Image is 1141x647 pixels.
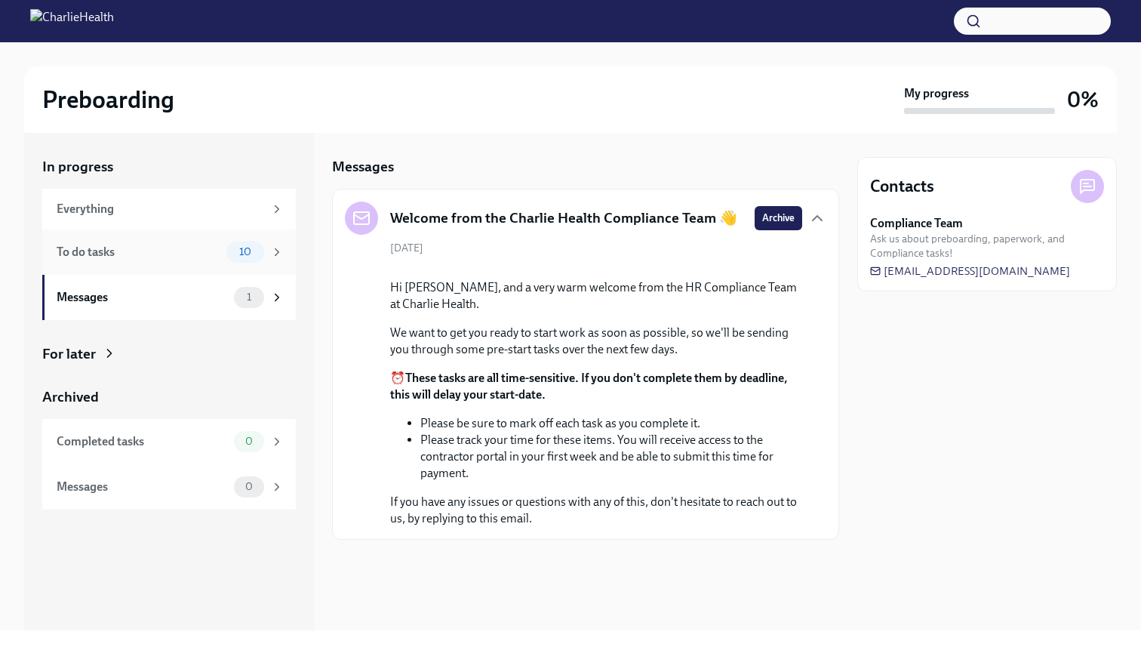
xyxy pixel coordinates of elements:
[238,291,260,303] span: 1
[236,481,262,492] span: 0
[870,175,934,198] h4: Contacts
[42,85,174,115] h2: Preboarding
[390,241,423,255] span: [DATE]
[42,464,296,510] a: Messages0
[762,211,795,226] span: Archive
[390,371,787,402] strong: These tasks are all time-sensitive. If you don't complete them by deadline, this will delay your ...
[42,157,296,177] a: In progress
[390,279,802,313] p: Hi [PERSON_NAME], and a very warm welcome from the HR Compliance Team at Charlie Health.
[390,325,802,358] p: We want to get you ready to start work as soon as possible, so we'll be sending you through some ...
[42,189,296,230] a: Everything
[230,246,260,257] span: 10
[420,432,802,482] li: Please track your time for these items. You will receive access to the contractor portal in your ...
[755,206,802,230] button: Archive
[390,208,737,228] h5: Welcome from the Charlie Health Compliance Team 👋
[42,230,296,275] a: To do tasks10
[870,232,1104,260] span: Ask us about preboarding, paperwork, and Compliance tasks!
[390,494,802,527] p: If you have any issues or questions with any of this, don't hesitate to reach out to us, by reply...
[57,433,228,450] div: Completed tasks
[42,419,296,464] a: Completed tasks0
[57,244,220,260] div: To do tasks
[870,215,963,232] strong: Compliance Team
[57,201,264,217] div: Everything
[42,387,296,407] a: Archived
[420,415,802,432] li: Please be sure to mark off each task as you complete it.
[57,289,228,306] div: Messages
[236,436,262,447] span: 0
[42,275,296,320] a: Messages1
[42,344,96,364] div: For later
[904,85,969,102] strong: My progress
[1067,86,1099,113] h3: 0%
[30,9,114,33] img: CharlieHealth
[57,479,228,495] div: Messages
[332,157,394,177] h5: Messages
[870,263,1070,279] a: [EMAIL_ADDRESS][DOMAIN_NAME]
[42,344,296,364] a: For later
[390,370,802,403] p: ⏰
